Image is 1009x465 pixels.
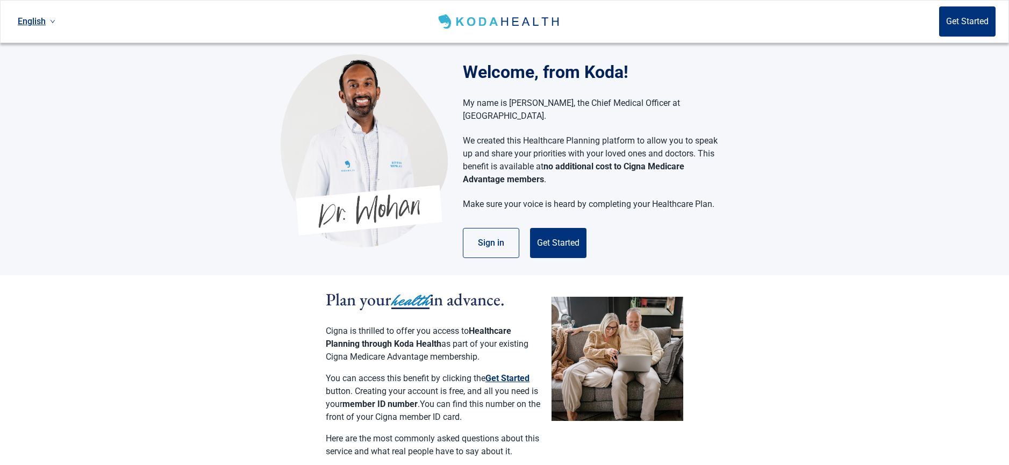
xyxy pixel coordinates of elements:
img: Koda Health [281,54,448,247]
strong: member ID number [342,399,418,409]
a: Current language: English [13,12,60,30]
button: Get Started [485,372,529,385]
p: Here are the most commonly asked questions about this service and what real people have to say ab... [326,432,541,458]
button: Get Started [530,228,586,258]
h1: Welcome, from Koda! [463,59,729,85]
span: in advance. [430,288,505,311]
p: We created this Healthcare Planning platform to allow you to speak up and share your priorities w... [463,134,718,186]
p: My name is [PERSON_NAME], the Chief Medical Officer at [GEOGRAPHIC_DATA]. [463,97,718,123]
span: health [391,289,430,312]
img: Couple planning their healthcare together [552,297,683,421]
img: Koda Health [436,13,563,30]
span: Plan your [326,288,391,311]
p: You can access this benefit by clicking the button. Creating your account is free, and all you ne... [326,372,541,424]
button: Sign in [463,228,519,258]
button: Get Started [939,6,996,37]
strong: no additional cost to Cigna Medicare Advantage members [463,161,684,184]
span: Cigna is thrilled to offer you access to [326,326,469,336]
span: down [50,19,55,24]
p: Make sure your voice is heard by completing your Healthcare Plan. [463,198,718,211]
